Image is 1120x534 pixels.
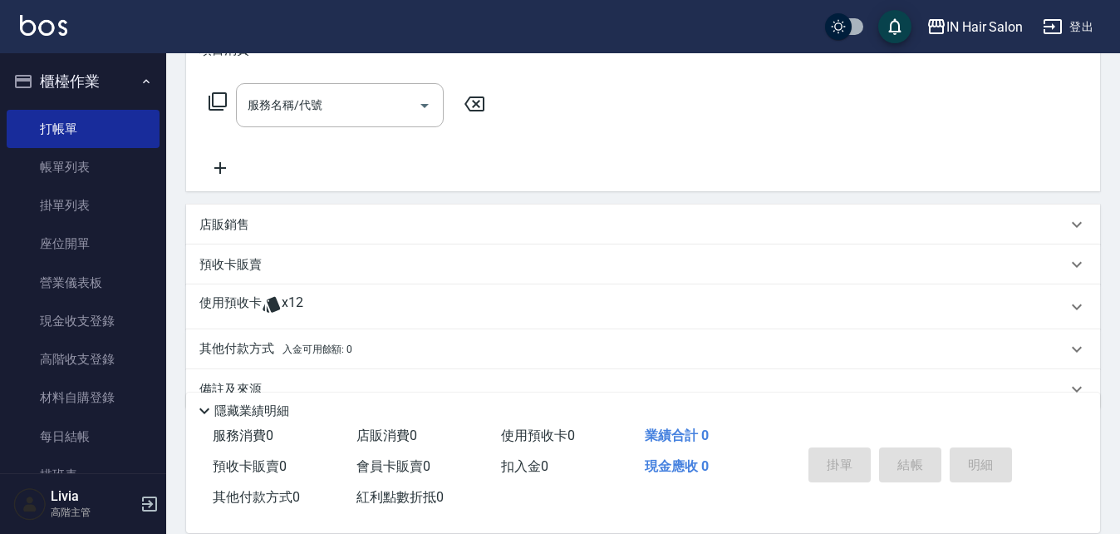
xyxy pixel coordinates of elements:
span: 預收卡販賣 0 [213,458,287,474]
button: save [878,10,911,43]
div: IN Hair Salon [946,17,1023,37]
button: IN Hair Salon [920,10,1029,44]
div: 預收卡販賣 [186,245,1100,284]
a: 現金收支登錄 [7,302,160,340]
a: 掛單列表 [7,186,160,225]
span: 紅利點數折抵 0 [356,489,444,505]
span: 現金應收 0 [645,458,709,474]
div: 備註及來源 [186,369,1100,409]
p: 備註及來源 [199,381,262,398]
a: 營業儀表板 [7,264,160,302]
p: 預收卡販賣 [199,256,262,274]
a: 帳單列表 [7,148,160,186]
div: 其他付款方式入金可用餘額: 0 [186,329,1100,369]
a: 排班表 [7,456,160,494]
span: 使用預收卡 0 [501,428,575,443]
span: 其他付款方式 0 [213,489,300,505]
a: 座位開單 [7,225,160,263]
a: 每日結帳 [7,418,160,456]
span: 入金可用餘額: 0 [282,344,353,355]
h5: Livia [51,488,135,505]
span: 服務消費 0 [213,428,273,443]
span: x12 [282,294,303,319]
p: 其他付款方式 [199,340,352,358]
p: 高階主管 [51,505,135,520]
span: 會員卡販賣 0 [356,458,430,474]
p: 店販銷售 [199,216,249,234]
div: 使用預收卡x12 [186,284,1100,329]
span: 業績合計 0 [645,428,709,443]
span: 扣入金 0 [501,458,548,474]
button: 櫃檯作業 [7,60,160,103]
p: 使用預收卡 [199,294,262,319]
button: Open [411,92,438,119]
img: Person [13,487,47,521]
a: 高階收支登錄 [7,340,160,378]
span: 店販消費 0 [356,428,417,443]
img: Logo [20,15,67,36]
a: 打帳單 [7,110,160,148]
div: 店販銷售 [186,205,1100,245]
a: 材料自購登錄 [7,378,160,417]
p: 隱藏業績明細 [214,403,289,420]
button: 登出 [1036,12,1100,42]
